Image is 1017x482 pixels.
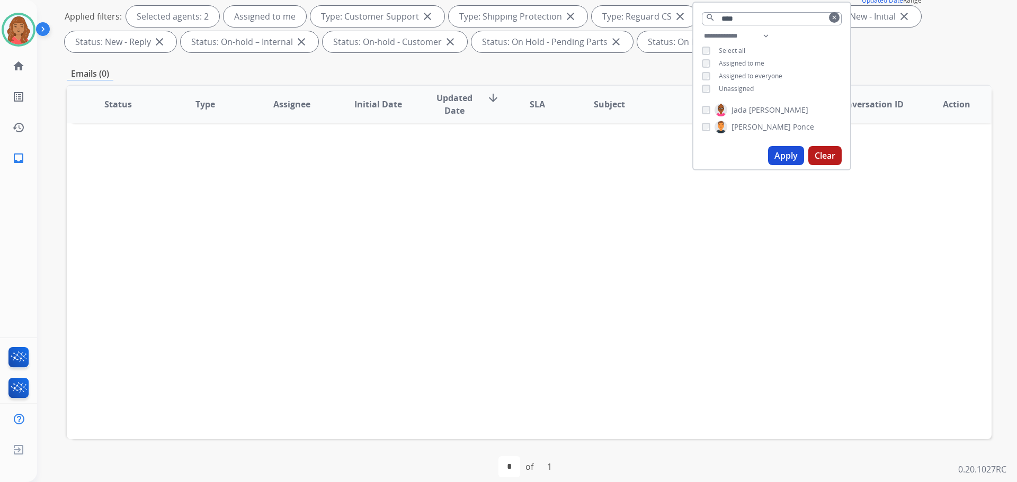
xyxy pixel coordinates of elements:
[719,84,754,93] span: Unassigned
[674,10,686,23] mat-icon: close
[539,456,560,477] div: 1
[12,152,25,165] mat-icon: inbox
[564,10,577,23] mat-icon: close
[808,146,842,165] button: Clear
[731,122,791,132] span: [PERSON_NAME]
[471,31,633,52] div: Status: On Hold - Pending Parts
[592,6,697,27] div: Type: Reguard CS
[731,105,747,115] span: Jada
[637,31,779,52] div: Status: On Hold - Servicers
[836,98,904,111] span: Conversation ID
[12,90,25,103] mat-icon: list_alt
[323,31,467,52] div: Status: On-hold - Customer
[449,6,587,27] div: Type: Shipping Protection
[65,10,122,23] p: Applied filters:
[594,98,625,111] span: Subject
[793,122,814,132] span: Ponce
[719,46,745,55] span: Select all
[295,35,308,48] mat-icon: close
[706,13,715,22] mat-icon: search
[153,35,166,48] mat-icon: close
[310,6,444,27] div: Type: Customer Support
[431,92,479,117] span: Updated Date
[610,35,622,48] mat-icon: close
[104,98,132,111] span: Status
[768,146,804,165] button: Apply
[65,31,176,52] div: Status: New - Reply
[719,59,764,68] span: Assigned to me
[487,92,499,104] mat-icon: arrow_downward
[444,35,457,48] mat-icon: close
[749,105,808,115] span: [PERSON_NAME]
[181,31,318,52] div: Status: On-hold – Internal
[958,463,1006,476] p: 0.20.1027RC
[12,60,25,72] mat-icon: home
[525,460,533,473] div: of
[273,98,310,111] span: Assignee
[898,10,911,23] mat-icon: close
[421,10,434,23] mat-icon: close
[4,15,33,44] img: avatar
[831,14,837,21] mat-icon: clear
[67,67,113,80] p: Emails (0)
[905,86,992,123] th: Action
[195,98,215,111] span: Type
[224,6,306,27] div: Assigned to me
[809,6,921,27] div: Status: New - Initial
[12,121,25,134] mat-icon: history
[354,98,402,111] span: Initial Date
[530,98,545,111] span: SLA
[126,6,219,27] div: Selected agents: 2
[719,71,782,80] span: Assigned to everyone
